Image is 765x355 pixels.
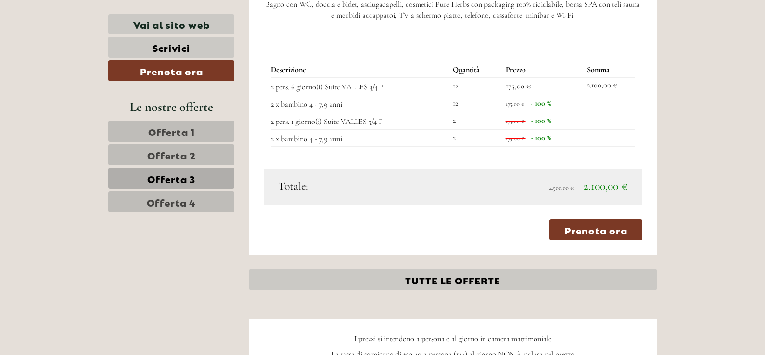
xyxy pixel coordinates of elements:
span: I prezzi si intendono a persona e al giorno in camera matrimoniale [354,334,551,343]
a: TUTTE LE OFFERTE [249,269,657,290]
div: martedì [167,7,212,24]
span: Offerta 2 [147,148,196,161]
small: 14:28 [14,47,128,53]
span: - 100 % [531,116,551,125]
td: 12 [449,77,502,95]
th: Prezzo [502,62,583,77]
div: Totale: [271,178,453,195]
th: Somma [583,62,635,77]
td: 2 [449,129,502,147]
button: Invia [322,249,379,270]
td: 2 [449,112,502,129]
span: 2.100,00 € [584,179,628,193]
div: Le nostre offerte [108,98,234,116]
a: Prenota ora [108,60,234,81]
td: 2 x bambino 4 - 7,9 anni [271,129,449,147]
th: Quantità [449,62,502,77]
td: 2.100,00 € [583,77,635,95]
span: 175,00 € [506,135,524,142]
span: Offerta 4 [147,195,196,208]
a: Vai al sito web [108,14,234,34]
div: [GEOGRAPHIC_DATA] [14,28,128,36]
td: 2 x bambino 4 - 7,9 anni [271,95,449,112]
span: Offerta 1 [148,124,195,138]
span: 175,00 € [506,100,524,107]
td: 2 pers. 1 giorno(i) Suite VALLES 3/4 P [271,112,449,129]
span: 175,00 € [506,81,531,91]
span: Offerta 3 [147,171,195,185]
span: - 100 % [531,98,551,108]
span: 4.900,00 € [549,184,574,191]
td: 12 [449,95,502,112]
div: Buon giorno, come possiamo aiutarla? [7,26,133,55]
span: 175,00 € [506,118,524,124]
td: 2 pers. 6 giorno(i) Suite VALLES 3/4 P [271,77,449,95]
a: Scrivici [108,37,234,58]
a: Prenota ora [549,219,642,240]
span: - 100 % [531,133,551,143]
th: Descrizione [271,62,449,77]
